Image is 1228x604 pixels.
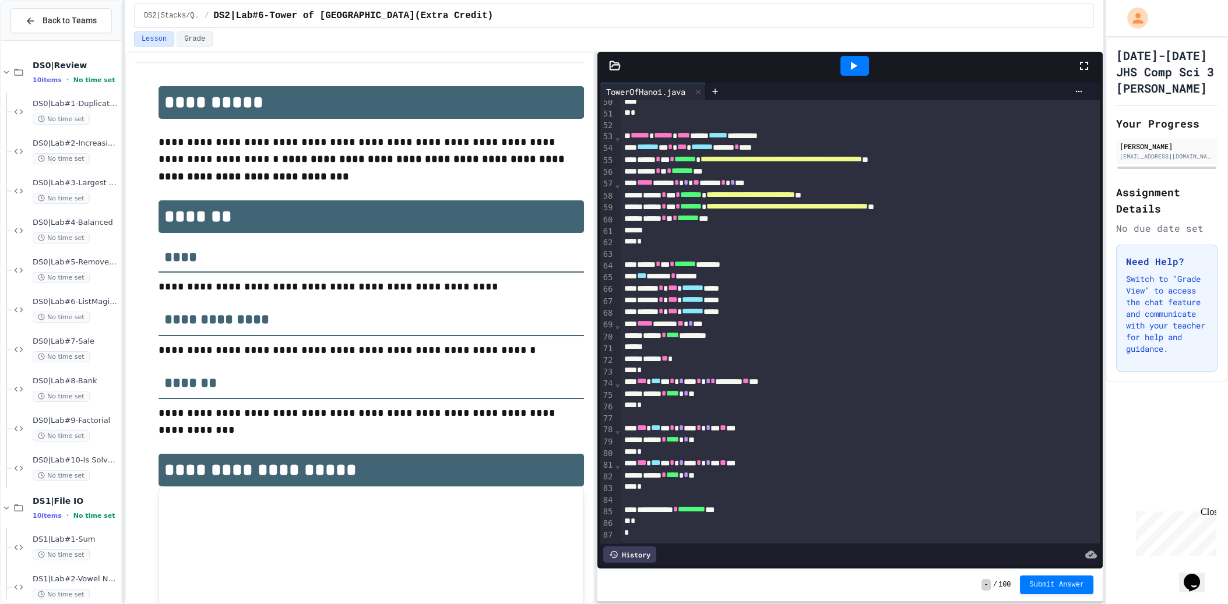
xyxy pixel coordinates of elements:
[1116,47,1218,96] h1: [DATE]-[DATE] JHS Comp Sci 3 [PERSON_NAME]
[600,308,615,319] div: 68
[1120,152,1214,161] div: [EMAIL_ADDRESS][DOMAIN_NAME]
[33,139,119,149] span: DS0|Lab#2-Increasing Neighbors
[600,460,615,471] div: 81
[1115,5,1151,31] div: My Account
[600,108,615,120] div: 51
[1116,221,1218,235] div: No due date set
[600,272,615,284] div: 65
[600,390,615,401] div: 75
[615,179,621,189] span: Fold line
[10,8,112,33] button: Back to Teams
[177,31,213,47] button: Grade
[600,331,615,343] div: 70
[600,155,615,167] div: 55
[33,470,90,481] span: No time set
[600,413,615,425] div: 77
[1029,580,1084,589] span: Submit Answer
[600,296,615,308] div: 67
[600,178,615,190] div: 57
[600,249,615,260] div: 63
[33,512,62,520] span: 10 items
[43,15,97,27] span: Back to Teams
[600,355,615,366] div: 72
[998,580,1011,589] span: 100
[144,11,200,20] span: DS2|Stacks/Queues
[33,535,119,545] span: DS1|Lab#1-Sum
[1120,141,1214,151] div: [PERSON_NAME]
[33,496,119,506] span: DS1|File IO
[600,494,615,506] div: 84
[66,511,69,520] span: •
[600,143,615,154] div: 54
[5,5,80,74] div: Chat with us now!Close
[33,351,90,362] span: No time set
[33,337,119,347] span: DS0|Lab#7-Sale
[615,425,621,435] span: Fold line
[600,83,706,100] div: TowerOfHanoi.java
[1116,115,1218,132] h2: Your Progress
[600,343,615,355] div: 71
[33,114,90,125] span: No time set
[600,401,615,413] div: 76
[33,257,119,267] span: DS0|Lab#5-Remove All In Range
[600,529,615,541] div: 87
[600,424,615,436] div: 78
[615,320,621,330] span: Fold line
[600,131,615,143] div: 53
[615,132,621,142] span: Fold line
[33,178,119,188] span: DS0|Lab#3-Largest Time Denominations
[600,202,615,214] div: 59
[600,120,615,132] div: 52
[600,86,691,98] div: TowerOfHanoi.java
[33,312,90,323] span: No time set
[600,260,615,272] div: 64
[600,226,615,238] div: 61
[600,366,615,378] div: 73
[1126,273,1208,355] p: Switch to "Grade View" to access the chat feature and communicate with your teacher for help and ...
[603,546,656,563] div: History
[33,574,119,584] span: DS1|Lab#2-Vowel Names
[33,76,62,84] span: 10 items
[1126,255,1208,269] h3: Need Help?
[600,97,615,108] div: 50
[600,518,615,529] div: 86
[33,153,90,164] span: No time set
[33,297,119,307] span: DS0|Lab#6-ListMagicStrings
[600,471,615,483] div: 82
[1116,184,1218,217] h2: Assignment Details
[615,460,621,469] span: Fold line
[600,436,615,448] div: 79
[33,99,119,109] span: DS0|Lab#1-Duplicate Count
[33,391,90,402] span: No time set
[33,232,90,243] span: No time set
[600,237,615,249] div: 62
[1131,507,1216,556] iframe: chat widget
[600,167,615,178] div: 56
[1179,557,1216,592] iframe: chat widget
[1020,575,1093,594] button: Submit Answer
[33,455,119,465] span: DS0|Lab#10-Is Solvable
[33,589,90,600] span: No time set
[33,218,119,228] span: DS0|Lab#4-Balanced
[33,430,90,441] span: No time set
[600,378,615,390] div: 74
[33,60,119,70] span: DS0|Review
[993,580,997,589] span: /
[33,549,90,560] span: No time set
[600,190,615,202] div: 58
[600,448,615,460] div: 80
[134,31,174,47] button: Lesson
[981,579,990,591] span: -
[33,193,90,204] span: No time set
[213,9,493,23] span: DS2|Lab#6-Tower of Hanoi(Extra Credit)
[33,272,90,283] span: No time set
[66,75,69,84] span: •
[205,11,209,20] span: /
[600,284,615,295] div: 66
[73,512,115,520] span: No time set
[615,379,621,388] span: Fold line
[33,416,119,426] span: DS0|Lab#9-Factorial
[73,76,115,84] span: No time set
[33,376,119,386] span: DS0|Lab#8-Bank
[600,483,615,494] div: 83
